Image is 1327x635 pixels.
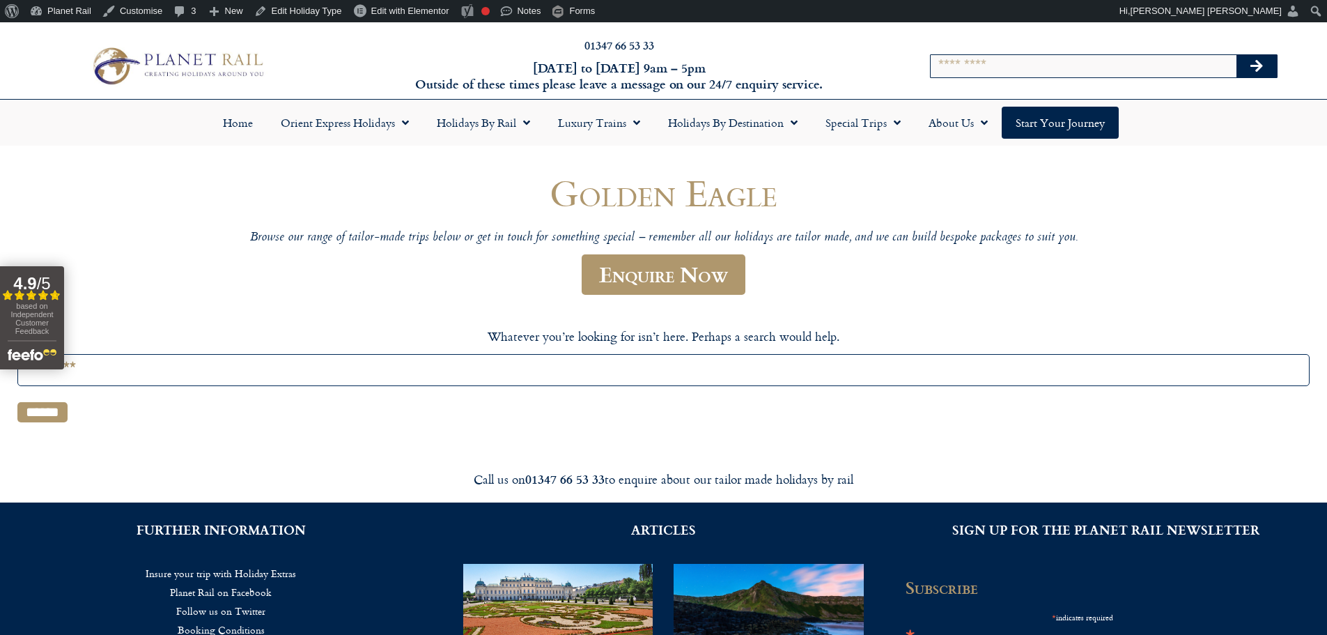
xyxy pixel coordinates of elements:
p: Browse our range of tailor-made trips below or get in touch for something special – remember all ... [246,230,1082,246]
img: Planet Rail Train Holidays Logo [86,43,268,88]
strong: 01347 66 53 33 [525,470,605,488]
div: Focus keyphrase not set [481,7,490,15]
button: Search [1236,55,1277,77]
a: Holidays by Rail [423,107,544,139]
a: Follow us on Twitter [21,602,421,620]
h2: ARTICLES [463,523,864,536]
h2: Subscribe [906,578,1122,597]
a: Holidays by Destination [654,107,812,139]
a: Luxury Trains [544,107,654,139]
a: Orient Express Holidays [267,107,423,139]
span: Edit with Elementor [371,6,449,16]
h1: Golden Eagle [246,172,1082,213]
a: Special Trips [812,107,915,139]
a: Home [209,107,267,139]
nav: Menu [7,107,1320,139]
div: indicates required [906,608,1113,625]
h2: FURTHER INFORMATION [21,523,421,536]
a: Start your Journey [1002,107,1119,139]
a: 01347 66 53 33 [584,37,654,53]
a: Insure your trip with Holiday Extras [21,564,421,583]
div: Call us on to enquire about our tailor made holidays by rail [274,471,1054,487]
a: Planet Rail on Facebook [21,583,421,602]
a: Enquire Now [582,254,745,296]
h2: SIGN UP FOR THE PLANET RAIL NEWSLETTER [906,523,1306,536]
a: About Us [915,107,1002,139]
h6: [DATE] to [DATE] 9am – 5pm Outside of these times please leave a message on our 24/7 enquiry serv... [357,60,881,93]
p: Whatever you’re looking for isn’t here. Perhaps a search would help. [17,328,1310,346]
span: [PERSON_NAME] [PERSON_NAME] [1131,6,1282,16]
